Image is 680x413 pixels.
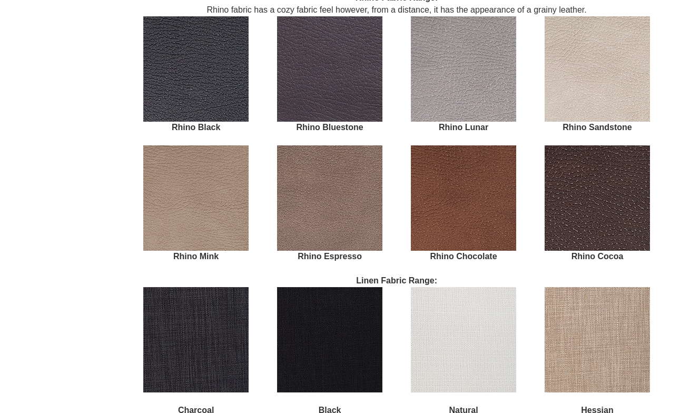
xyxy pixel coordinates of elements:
[411,16,516,122] img: Rhino Lunar
[172,123,220,132] b: Rhino Black
[297,123,363,132] b: Rhino Bluestone
[298,252,362,261] b: Rhino Espresso
[143,287,249,392] img: Linen Charcoal
[439,123,488,132] b: Rhino Lunar
[430,252,497,261] b: Rhino Chocolate
[143,145,249,251] img: Rhino Mink
[545,145,650,251] img: Rhino Cocoa
[545,287,650,392] img: Linen Hessian
[173,252,219,261] b: Rhino Mink
[411,145,516,251] img: Rhino Chocolate
[143,16,249,122] img: Rhino Black
[356,276,437,285] b: Linen Fabric Range:
[571,252,624,261] b: Rhino Cocoa
[277,287,382,392] img: Linen Black
[277,145,382,251] img: Rhino Espresso
[545,16,650,122] img: Rhino Sandstone
[563,123,632,132] b: Rhino Sandstone
[277,16,382,122] img: Rhino Bluestone
[411,287,516,392] img: Linen Natural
